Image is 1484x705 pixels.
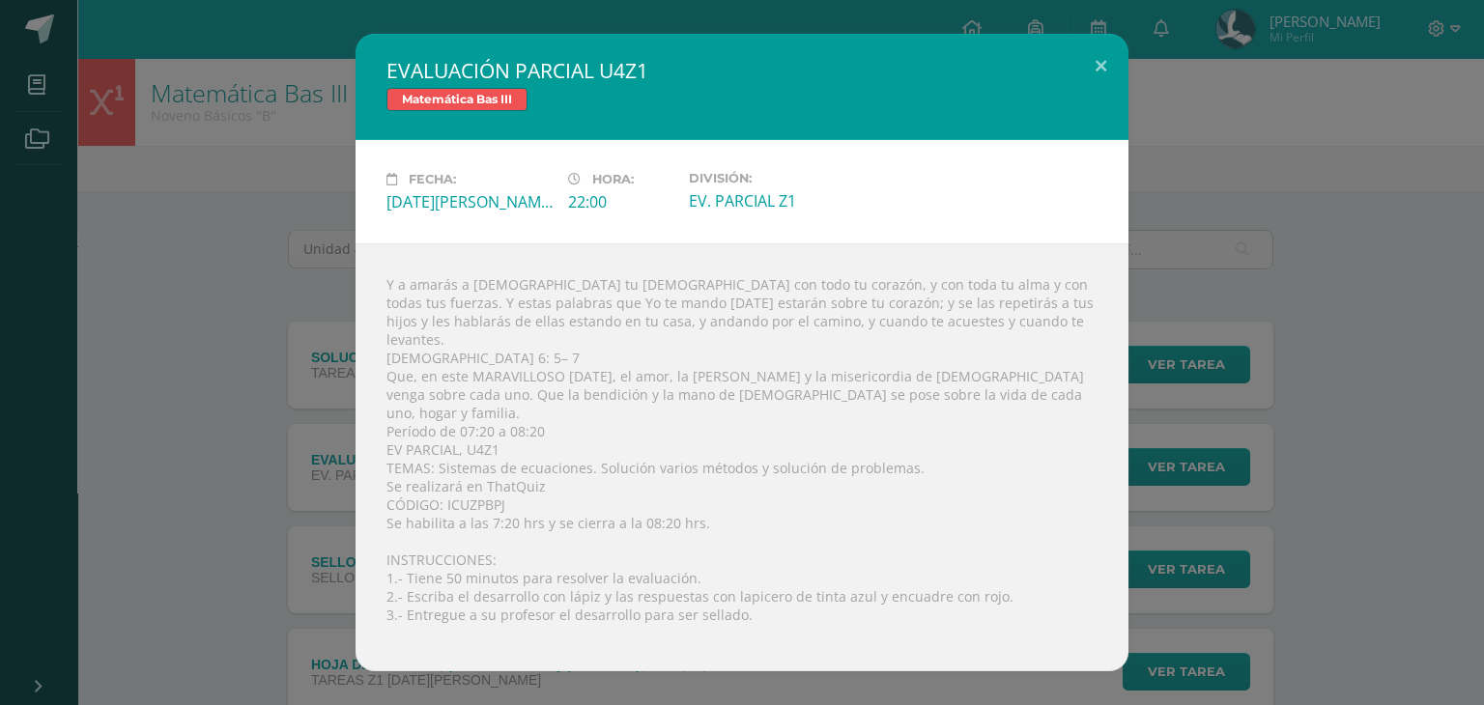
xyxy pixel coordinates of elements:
[356,243,1128,671] div: Y a amarás a [DEMOGRAPHIC_DATA] tu [DEMOGRAPHIC_DATA] con todo tu corazón, y con toda tu alma y c...
[689,171,855,185] label: División:
[409,172,456,186] span: Fecha:
[386,57,1098,84] h2: EVALUACIÓN PARCIAL U4Z1
[689,190,855,211] div: EV. PARCIAL Z1
[1073,34,1128,99] button: Close (Esc)
[386,88,528,111] span: Matemática Bas III
[386,191,553,212] div: [DATE][PERSON_NAME]
[568,191,673,212] div: 22:00
[592,172,634,186] span: Hora:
